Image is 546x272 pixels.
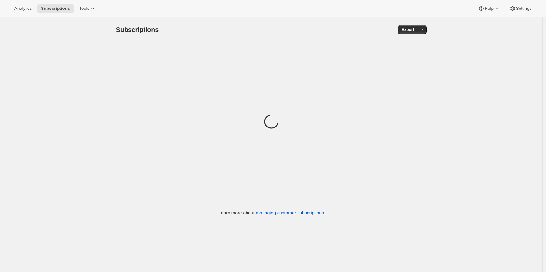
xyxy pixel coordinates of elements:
[37,4,74,13] button: Subscriptions
[474,4,504,13] button: Help
[485,6,493,11] span: Help
[401,27,414,32] span: Export
[116,26,159,33] span: Subscriptions
[41,6,70,11] span: Subscriptions
[14,6,32,11] span: Analytics
[10,4,36,13] button: Analytics
[516,6,532,11] span: Settings
[79,6,89,11] span: Tools
[398,25,418,34] button: Export
[75,4,100,13] button: Tools
[218,210,324,216] p: Learn more about
[256,210,324,215] a: managing customer subscriptions
[505,4,536,13] button: Settings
